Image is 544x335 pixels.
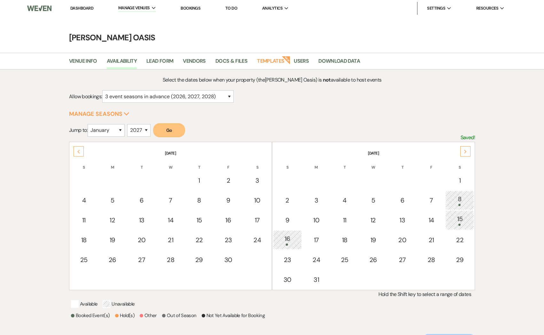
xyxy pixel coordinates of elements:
th: S [70,157,97,170]
button: Go [153,123,185,137]
th: W [359,157,387,170]
a: Availability [107,57,137,69]
div: 26 [362,255,384,265]
div: 7 [421,195,441,205]
a: Templates [257,57,284,69]
div: 17 [306,235,326,245]
div: 29 [449,255,470,265]
div: 14 [421,215,441,225]
th: [DATE] [273,143,474,156]
div: 5 [102,195,123,205]
div: 10 [247,195,268,205]
div: 12 [362,215,384,225]
a: To Do [225,5,237,11]
span: Allow bookings: [69,93,102,100]
div: 18 [334,235,355,245]
span: Resources [476,5,498,12]
div: 21 [160,235,181,245]
div: 24 [306,255,326,265]
div: 4 [334,195,355,205]
th: T [388,157,417,170]
p: Unavailable [103,300,135,308]
th: S [446,157,474,170]
div: 14 [160,215,181,225]
strong: not [323,76,331,83]
div: 22 [449,235,470,245]
div: 20 [392,235,413,245]
div: 13 [392,215,413,225]
div: 16 [217,215,239,225]
div: 17 [247,215,268,225]
div: 6 [392,195,413,205]
div: 26 [102,255,123,265]
a: Venue Info [69,57,97,69]
div: 25 [74,255,94,265]
div: 25 [334,255,355,265]
div: 11 [74,215,94,225]
th: F [214,157,243,170]
div: 9 [276,215,298,225]
th: M [98,157,127,170]
div: 22 [189,235,210,245]
div: 2 [217,176,239,185]
a: Lead Form [146,57,173,69]
div: 23 [276,255,298,265]
a: Bookings [181,5,200,11]
div: 30 [276,275,298,284]
a: Dashboard [70,5,93,11]
span: Settings [427,5,445,12]
p: Saved! [461,133,475,142]
div: 15 [449,214,470,226]
th: T [185,157,213,170]
div: 28 [160,255,181,265]
a: Download Data [318,57,360,69]
p: Select the dates below when your property (the [PERSON_NAME] Oasis ) is available to host events [120,76,424,84]
div: 20 [131,235,152,245]
div: 19 [362,235,384,245]
div: 1 [449,176,470,185]
div: 27 [392,255,413,265]
img: Weven Logo [27,2,51,15]
div: 27 [131,255,152,265]
div: 29 [189,255,210,265]
th: T [127,157,156,170]
span: Analytics [262,5,283,12]
div: 12 [102,215,123,225]
a: Users [294,57,309,69]
span: Manage Venues [118,5,150,11]
th: F [417,157,445,170]
th: M [302,157,330,170]
span: Jump to: [69,127,88,133]
div: 10 [306,215,326,225]
p: Hold the Shift key to select a range of dates [69,290,475,299]
p: Not Yet Available for Booking [202,312,265,319]
div: 1 [189,176,210,185]
button: Manage Seasons [69,111,129,117]
a: Vendors [183,57,206,69]
th: S [243,157,271,170]
p: Available [71,300,97,308]
div: 21 [421,235,441,245]
a: Docs & Files [215,57,247,69]
div: 5 [362,195,384,205]
p: Out of Season [162,312,197,319]
div: 2 [276,195,298,205]
div: 30 [217,255,239,265]
p: Hold(s) [115,312,135,319]
div: 9 [217,195,239,205]
div: 3 [306,195,326,205]
div: 16 [276,234,298,246]
div: 13 [131,215,152,225]
th: [DATE] [70,143,271,156]
div: 31 [306,275,326,284]
p: Other [140,312,157,319]
strong: New [282,55,291,64]
div: 6 [131,195,152,205]
div: 28 [421,255,441,265]
div: 3 [247,176,268,185]
div: 18 [74,235,94,245]
th: S [273,157,302,170]
div: 4 [74,195,94,205]
th: T [331,157,358,170]
div: 11 [334,215,355,225]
